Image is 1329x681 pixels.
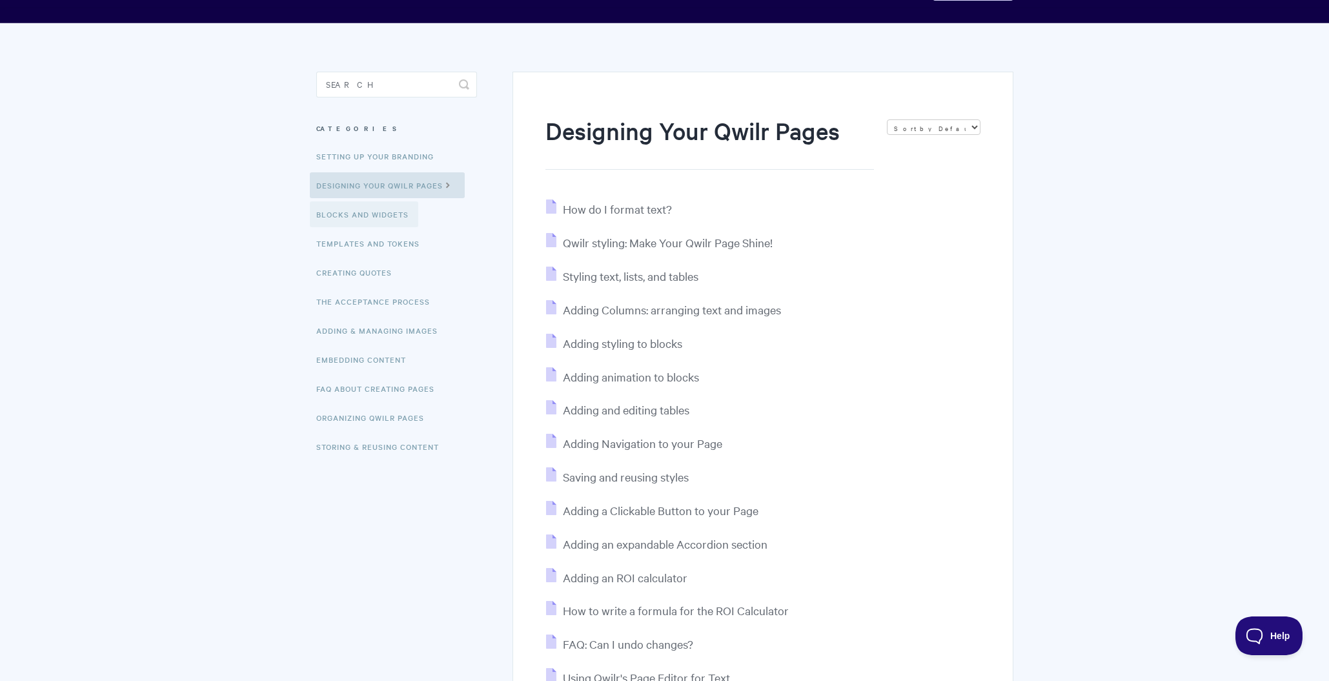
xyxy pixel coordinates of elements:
div: Domain Overview [49,76,116,85]
a: Saving and reusing styles [546,469,689,484]
a: Designing Your Qwilr Pages [310,172,465,198]
span: Adding a Clickable Button to your Page [563,503,758,518]
a: How to write a formula for the ROI Calculator [546,603,789,618]
a: Adding an ROI calculator [546,570,687,585]
a: Adding a Clickable Button to your Page [546,503,758,518]
a: Storing & Reusing Content [316,434,449,460]
a: FAQ: Can I undo changes? [546,636,693,651]
span: Styling text, lists, and tables [563,269,698,283]
span: How to write a formula for the ROI Calculator [563,603,789,618]
a: The Acceptance Process [316,289,440,314]
a: FAQ About Creating Pages [316,376,444,401]
a: Adding an expandable Accordion section [546,536,767,551]
a: Adding Navigation to your Page [546,436,722,451]
span: Saving and reusing styles [563,469,689,484]
a: Qwilr styling: Make Your Qwilr Page Shine! [546,235,773,250]
a: Embedding Content [316,347,416,372]
a: Creating Quotes [316,259,401,285]
a: Organizing Qwilr Pages [316,405,434,431]
a: Templates and Tokens [316,230,429,256]
span: How do I format text? [563,201,672,216]
a: Adding & Managing Images [316,318,447,343]
a: How do I format text? [546,201,672,216]
a: Styling text, lists, and tables [546,269,698,283]
h3: Categories [316,117,477,140]
a: Adding styling to blocks [546,336,682,351]
div: Domain: [DOMAIN_NAME] [34,34,142,44]
span: Adding an ROI calculator [563,570,687,585]
span: Qwilr styling: Make Your Qwilr Page Shine! [563,235,773,250]
select: Page reloads on selection [887,119,980,135]
a: Adding animation to blocks [546,369,699,384]
span: Adding Navigation to your Page [563,436,722,451]
span: FAQ: Can I undo changes? [563,636,693,651]
div: Keywords by Traffic [143,76,218,85]
input: Search [316,72,477,97]
span: Adding an expandable Accordion section [563,536,767,551]
iframe: Toggle Customer Support [1235,616,1303,655]
img: tab_domain_overview_orange.svg [35,75,45,85]
img: website_grey.svg [21,34,31,44]
span: Adding styling to blocks [563,336,682,351]
span: Adding animation to blocks [563,369,699,384]
a: Blocks and Widgets [310,201,418,227]
img: tab_keywords_by_traffic_grey.svg [128,75,139,85]
a: Setting up your Branding [316,143,443,169]
h1: Designing Your Qwilr Pages [545,114,873,170]
a: Adding and editing tables [546,402,689,417]
span: Adding and editing tables [563,402,689,417]
span: Adding Columns: arranging text and images [563,302,781,317]
a: Adding Columns: arranging text and images [546,302,781,317]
